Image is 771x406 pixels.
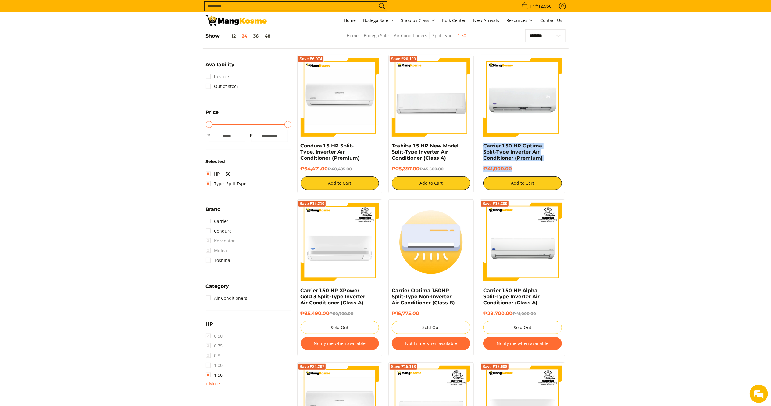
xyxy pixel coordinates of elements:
span: Resources [507,17,533,24]
button: Add to Cart [483,176,562,190]
a: Shop by Class [398,12,438,29]
span: • [519,3,554,9]
button: Notify me when available [483,337,562,350]
button: 48 [262,34,274,38]
span: 1.50 [458,32,466,40]
span: We're online! [35,77,84,139]
a: Toshiba 1.5 HP New Model Split-Type Inverter Air Conditioner (Class A) [392,143,459,161]
span: ₱ [248,132,255,139]
summary: Open [206,322,213,331]
span: HP [206,322,213,327]
a: Air Conditioners [394,33,427,38]
button: 36 [251,34,262,38]
button: Notify me when available [392,337,470,350]
button: Add to Cart [301,176,379,190]
textarea: Type your message and hit 'Enter' [3,167,116,188]
summary: Open [206,207,221,216]
h6: ₱41,000.00 [483,166,562,172]
h6: ₱34,421.00 [301,166,379,172]
a: Bulk Center [439,12,469,29]
h5: Show [206,33,274,39]
summary: Open [206,380,220,387]
span: Save ₱12,608 [482,365,507,368]
a: Home [347,33,359,38]
a: Home [341,12,359,29]
del: ₱40,495.00 [328,166,352,171]
span: Save ₱24,297 [300,365,325,368]
button: Search [377,2,387,11]
summary: Open [206,110,219,119]
a: Out of stock [206,82,239,91]
span: Bulk Center [442,17,466,23]
img: Carrier 1.50 HP Alpha Split-Type Inverter Air Conditioner (Class A) [483,203,562,281]
span: Save ₱15,210 [300,202,325,205]
img: Bodega Sale Aircon l Mang Kosme: Home Appliances Warehouse Sale Split Type [206,15,267,26]
span: Brand [206,207,221,212]
button: Sold Out [483,321,562,334]
del: ₱45,500.00 [419,166,444,171]
span: 0.75 [206,341,223,351]
a: Air Conditioners [206,293,248,303]
span: Category [206,284,229,289]
a: Contact Us [537,12,566,29]
span: Contact Us [541,17,562,23]
a: Type: Split Type [206,179,247,189]
nav: Main Menu [273,12,566,29]
summary: Open [206,62,235,72]
span: 1 [529,4,533,8]
a: Carrier 1.50 HP Optima Split-Type Inverter Air Conditioner (Premium) [483,143,543,161]
h6: ₱25,397.00 [392,166,470,172]
summary: Open [206,284,229,293]
button: 12 [220,34,239,38]
a: Resources [504,12,536,29]
a: Carrier 1.50 HP Alpha Split-Type Inverter Air Conditioner (Class A) [483,288,540,306]
button: Add to Cart [392,176,470,190]
img: Carrier Optima 1.50HP Split-Type Non-Inverter Air Conditioner (Class B) [392,203,470,281]
span: Availability [206,62,235,67]
span: Save ₱15,118 [391,365,416,368]
a: Carrier [206,216,229,226]
button: Sold Out [392,321,470,334]
button: Notify me when available [301,337,379,350]
h6: ₱35,490.00 [301,310,379,317]
del: ₱50,700.00 [330,311,354,316]
a: Carrier 1.50 HP XPower Gold 3 Split-Type Inverter Air Conditioner (Class A) [301,288,366,306]
h6: ₱28,700.00 [483,310,562,317]
span: Bodega Sale [363,17,394,24]
img: Carrier 1.50 HP Optima Split-Type Inverter Air Conditioner (Premium) [483,58,562,137]
a: New Arrivals [470,12,502,29]
img: Carrier 1.50 HP XPower Gold 3 Split-Type Inverter Air Conditioner (Class A) [301,203,379,281]
span: ₱ [206,132,212,139]
button: Sold Out [301,321,379,334]
h6: ₱16,775.00 [392,310,470,317]
span: Home [344,17,356,23]
span: 0.8 [206,351,220,361]
span: Save ₱6,074 [300,57,323,61]
span: Kelvinator [206,236,235,246]
button: 24 [239,34,251,38]
span: New Arrivals [473,17,499,23]
nav: Breadcrumbs [308,32,505,46]
a: Carrier Optima 1.50HP Split-Type Non-Inverter Air Conditioner (Class B) [392,288,455,306]
a: Condura 1.5 HP Split-Type, Inverter Air Conditioner (Premium) [301,143,360,161]
a: Condura [206,226,232,236]
span: Midea [206,246,227,256]
a: 1.50 [206,370,223,380]
span: 1.00 [206,361,223,370]
span: Save ₱20,103 [391,57,416,61]
a: HP: 1.50 [206,169,231,179]
a: Bodega Sale [364,33,389,38]
a: In stock [206,72,230,82]
div: Chat with us now [32,34,102,42]
del: ₱41,000.00 [512,311,536,316]
a: Split Type [432,33,452,38]
span: + More [206,381,220,386]
h6: Selected [206,159,291,165]
span: Save ₱12,300 [482,202,507,205]
span: 0.50 [206,331,223,341]
img: Toshiba 1.5 HP New Model Split-Type Inverter Air Conditioner (Class A) [392,58,470,137]
img: condura-split-type-inverter-air-conditioner-class-b-full-view-mang-kosme [301,58,379,137]
span: Shop by Class [401,17,435,24]
span: Price [206,110,219,115]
